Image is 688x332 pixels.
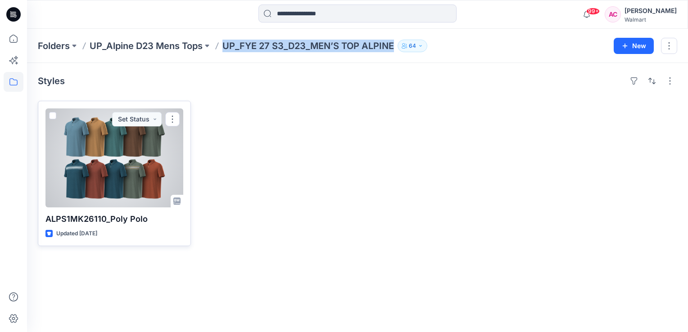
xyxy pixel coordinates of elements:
span: 99+ [586,8,600,15]
p: 64 [409,41,416,51]
button: New [614,38,654,54]
div: [PERSON_NAME] [625,5,677,16]
a: ALPS1MK26110_Poly Polo [45,108,183,207]
div: AC [605,6,621,22]
div: Walmart [625,16,677,23]
button: 64 [398,40,427,52]
p: ALPS1MK26110_Poly Polo [45,213,183,225]
p: Updated [DATE] [56,229,97,238]
a: UP_Alpine D23 Mens Tops [90,40,203,52]
p: UP_FYE 27 S3_D23_MEN’S TOP ALPINE [222,40,394,52]
h4: Styles [38,76,65,86]
a: Folders [38,40,70,52]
